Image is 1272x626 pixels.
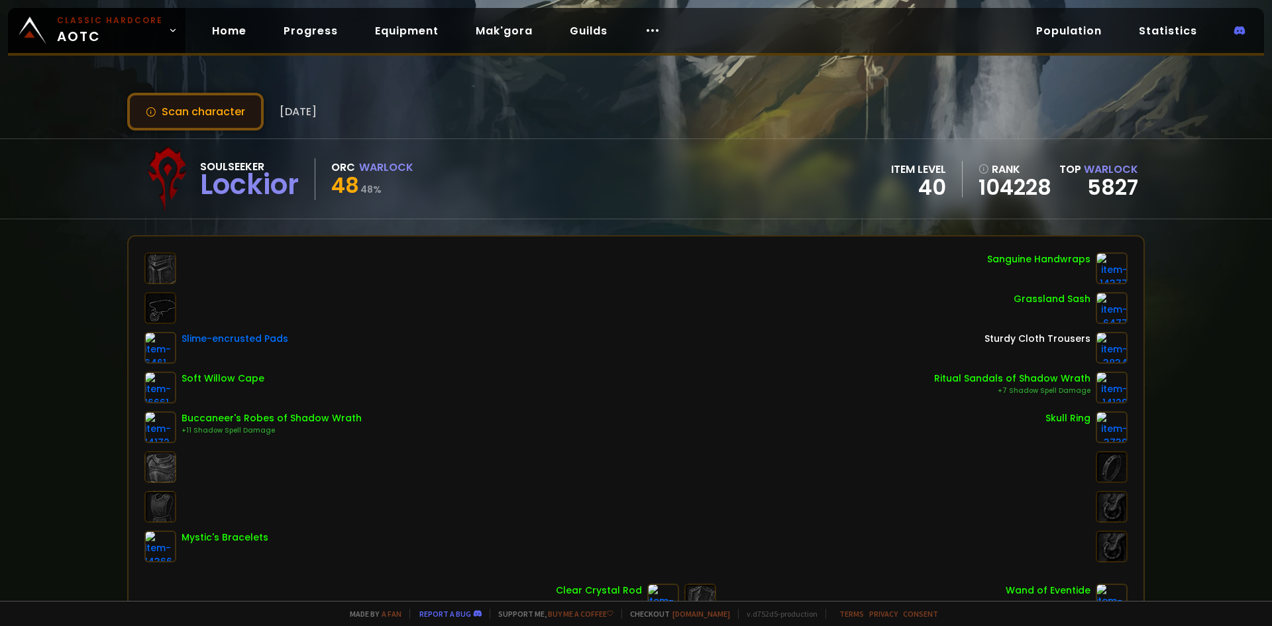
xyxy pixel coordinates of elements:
div: +11 Shadow Spell Damage [182,425,362,436]
small: 48 % [360,183,382,196]
span: AOTC [57,15,163,46]
div: Wand of Eventide [1006,584,1090,598]
a: 5827 [1087,172,1138,202]
div: Grassland Sash [1014,292,1090,306]
span: [DATE] [280,103,317,120]
img: item-16661 [144,372,176,403]
span: v. d752d5 - production [738,609,818,619]
span: Made by [342,609,401,619]
a: Statistics [1128,17,1208,44]
a: Progress [273,17,348,44]
div: rank [979,161,1051,178]
img: item-14366 [144,531,176,562]
a: Equipment [364,17,449,44]
div: Warlock [359,159,413,176]
a: Terms [839,609,864,619]
div: Clear Crystal Rod [556,584,642,598]
small: Classic Hardcore [57,15,163,26]
span: Warlock [1084,162,1138,177]
div: Soulseeker [200,158,299,175]
div: Orc [331,159,355,176]
a: Guilds [559,17,618,44]
div: Sturdy Cloth Trousers [984,332,1090,346]
div: Sanguine Handwraps [987,252,1090,266]
img: item-5214 [1096,584,1128,615]
img: item-14129 [1096,372,1128,403]
img: item-6461 [144,332,176,364]
img: item-16894 [647,584,679,615]
a: Home [201,17,257,44]
div: Top [1059,161,1138,178]
div: Soft Willow Cape [182,372,264,386]
a: Classic HardcoreAOTC [8,8,185,53]
div: Buccaneer's Robes of Shadow Wrath [182,411,362,425]
a: Mak'gora [465,17,543,44]
div: Slime-encrusted Pads [182,332,288,346]
a: Buy me a coffee [548,609,613,619]
a: Report a bug [419,609,471,619]
div: Mystic's Bracelets [182,531,268,545]
button: Scan character [127,93,264,130]
a: Privacy [869,609,898,619]
a: a fan [382,609,401,619]
img: item-3739 [1096,411,1128,443]
a: [DOMAIN_NAME] [672,609,730,619]
div: Skull Ring [1045,411,1090,425]
img: item-14172 [144,411,176,443]
span: 48 [331,170,359,200]
img: item-14377 [1096,252,1128,284]
span: Support me, [490,609,613,619]
a: Population [1026,17,1112,44]
div: Ritual Sandals of Shadow Wrath [934,372,1090,386]
div: +7 Shadow Spell Damage [934,386,1090,396]
img: item-3834 [1096,332,1128,364]
img: item-6477 [1096,292,1128,324]
div: item level [891,161,946,178]
a: Consent [903,609,938,619]
div: 40 [891,178,946,197]
span: Checkout [621,609,730,619]
a: 104228 [979,178,1051,197]
div: Lockior [200,175,299,195]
